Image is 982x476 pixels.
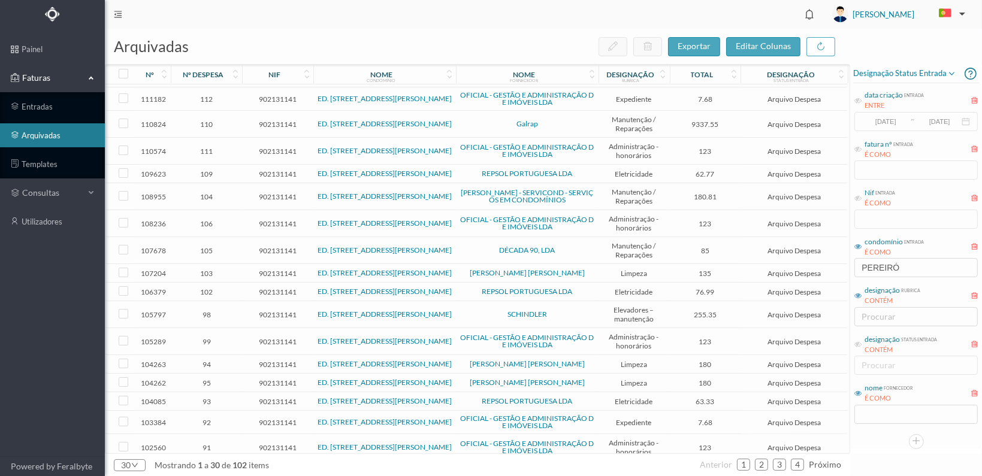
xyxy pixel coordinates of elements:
[131,462,138,469] i: icon: down
[809,455,841,474] li: Página Seguinte
[196,460,204,470] span: 1
[602,187,667,205] span: Manutenção / Reparações
[174,418,239,427] span: 92
[245,169,310,178] span: 902131141
[245,192,310,201] span: 902131141
[19,72,85,84] span: Faturas
[245,378,310,387] span: 902131141
[318,219,452,228] a: ED. [STREET_ADDRESS][PERSON_NAME]
[482,287,572,296] a: REPSOL PORTUGUESA LDA
[245,337,310,346] span: 902131141
[174,169,239,178] span: 109
[865,150,913,160] div: É COMO
[865,90,903,101] div: data criação
[865,383,883,393] div: nome
[318,169,452,178] a: ED. [STREET_ADDRESS][PERSON_NAME]
[744,246,844,255] span: Arquivo Despesa
[318,192,452,201] a: ED. [STREET_ADDRESS][PERSON_NAME]
[602,95,667,104] span: Expediente
[138,310,168,319] span: 105797
[138,120,168,129] span: 110824
[222,460,231,470] span: de
[602,214,667,232] span: Administração - honorários
[121,456,131,474] div: 30
[602,241,667,259] span: Manutenção / Reparações
[673,169,738,178] span: 62.77
[853,66,956,81] span: Designação status entrada
[832,6,848,22] img: user_titan3.af2715ee.jpg
[602,397,667,406] span: Eletricidade
[744,147,844,156] span: Arquivo Despesa
[602,287,667,296] span: Eletricidade
[744,418,844,427] span: Arquivo Despesa
[174,337,239,346] span: 99
[892,139,913,148] div: entrada
[460,439,594,455] a: OFICIAL - GESTÃO E ADMINISTRAÇÃO DE IMÓVEIS LDA
[507,310,547,319] a: SCHINDLER
[174,360,239,369] span: 94
[865,345,937,355] div: CONTÉM
[138,443,168,452] span: 102560
[691,70,714,79] div: total
[245,397,310,406] span: 902131141
[744,169,844,178] span: Arquivo Despesa
[138,169,168,178] span: 109623
[138,418,168,427] span: 103384
[245,246,310,255] span: 902131141
[174,219,239,228] span: 106
[174,443,239,452] span: 91
[482,169,572,178] a: REPSOL PORTUGUESA LDA
[318,336,452,345] a: ED. [STREET_ADDRESS][PERSON_NAME]
[744,95,844,104] span: Arquivo Despesa
[744,397,844,406] span: Arquivo Despesa
[726,37,800,56] button: editar colunas
[929,4,970,23] button: PT
[673,192,738,201] span: 180.81
[602,169,667,178] span: Eletricidade
[318,287,452,296] a: ED. [STREET_ADDRESS][PERSON_NAME]
[174,192,239,201] span: 104
[22,187,82,199] span: consultas
[602,418,667,427] span: Expediente
[673,310,738,319] span: 255.35
[318,417,452,426] a: ED. [STREET_ADDRESS][PERSON_NAME]
[45,7,60,22] img: Logo
[245,120,310,129] span: 902131141
[204,460,209,470] span: a
[268,70,280,79] div: nif
[318,94,452,103] a: ED. [STREET_ADDRESS][PERSON_NAME]
[744,360,844,369] span: Arquivo Despesa
[174,269,239,278] span: 103
[602,378,667,387] span: Limpeza
[791,459,804,471] li: 4
[744,192,844,201] span: Arquivo Despesa
[755,459,768,471] li: 2
[183,70,223,79] div: nº despesa
[138,192,168,201] span: 108955
[510,78,538,83] div: fornecedor
[673,378,738,387] span: 180
[767,70,815,79] div: designação
[138,95,168,104] span: 111182
[146,70,154,79] div: nº
[318,442,452,451] a: ED. [STREET_ADDRESS][PERSON_NAME]
[744,269,844,278] span: Arquivo Despesa
[174,378,239,387] span: 95
[602,305,667,323] span: Elevadores – manutenção
[865,393,913,404] div: É COMO
[744,219,844,228] span: Arquivo Despesa
[673,360,738,369] span: 180
[673,95,738,104] span: 7.68
[138,378,168,387] span: 104262
[602,438,667,456] span: Administração - honorários
[773,459,786,471] li: 3
[903,237,924,245] div: entrada
[673,219,738,228] span: 123
[460,215,594,231] a: OFICIAL - GESTÃO E ADMINISTRAÇÃO DE IMÓVEIS LDA
[903,90,924,99] div: entrada
[602,269,667,278] span: Limpeza
[700,459,732,469] span: anterior
[114,10,122,19] i: icon: menu-fold
[516,119,538,128] a: Galrap
[245,287,310,296] span: 902131141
